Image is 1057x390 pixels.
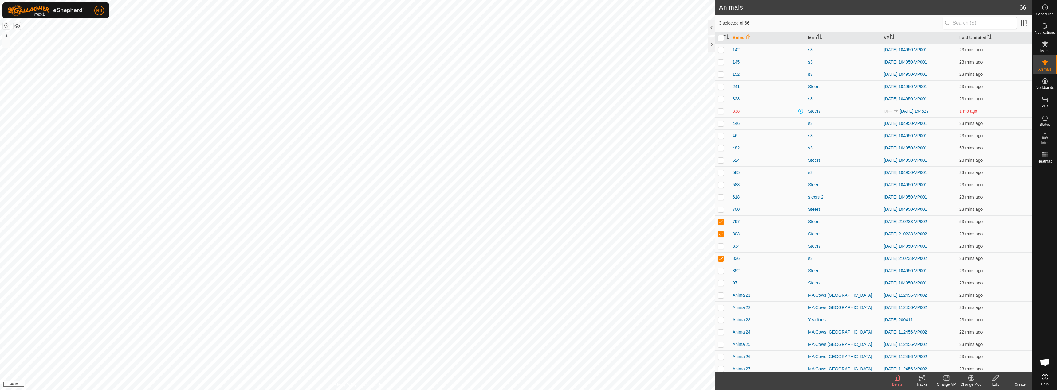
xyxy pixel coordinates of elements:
[884,158,927,163] a: [DATE] 104950-VP001
[333,382,356,388] a: Privacy Policy
[892,382,903,387] span: Delete
[808,304,879,311] div: MA Cows [GEOGRAPHIC_DATA]
[733,353,750,360] span: Animal26
[959,121,983,126] span: 18 Sept 2025, 8:33 pm
[733,145,740,151] span: 482
[733,182,740,188] span: 588
[1037,160,1052,163] span: Heatmap
[1035,86,1054,90] span: Neckbands
[959,342,983,347] span: 18 Sept 2025, 8:34 pm
[884,133,927,138] a: [DATE] 104950-VP001
[910,382,934,387] div: Tracks
[1033,371,1057,388] a: Help
[733,206,740,213] span: 700
[900,109,929,114] a: [DATE] 194527
[884,195,927,199] a: [DATE] 104950-VP001
[808,218,879,225] div: Steers
[806,32,881,44] th: Mob
[733,366,750,372] span: Animal27
[884,317,913,322] a: [DATE] 200411
[3,40,10,48] button: –
[884,354,927,359] a: [DATE] 112456-VP002
[959,330,983,334] span: 18 Sept 2025, 8:34 pm
[959,207,983,212] span: 18 Sept 2025, 8:33 pm
[884,268,927,273] a: [DATE] 104950-VP001
[884,366,927,371] a: [DATE] 112456-VP002
[733,329,750,335] span: Animal24
[884,244,927,249] a: [DATE] 104950-VP001
[733,120,740,127] span: 446
[1035,31,1055,34] span: Notifications
[808,317,879,323] div: Yearlings
[733,108,740,114] span: 338
[959,366,983,371] span: 18 Sept 2025, 8:33 pm
[884,256,927,261] a: [DATE] 210233-VP002
[884,96,927,101] a: [DATE] 104950-VP001
[733,255,740,262] span: 836
[959,231,983,236] span: 18 Sept 2025, 8:33 pm
[959,84,983,89] span: 18 Sept 2025, 8:33 pm
[808,108,879,114] div: Steers
[1040,49,1049,53] span: Mobs
[884,84,927,89] a: [DATE] 104950-VP001
[959,182,983,187] span: 18 Sept 2025, 8:33 pm
[808,71,879,78] div: s3
[808,47,879,53] div: s3
[733,292,750,299] span: Animal21
[1008,382,1032,387] div: Create
[884,280,927,285] a: [DATE] 104950-VP001
[733,268,740,274] span: 852
[747,35,752,40] p-sorticon: Activate to sort
[1041,104,1048,108] span: VPs
[987,35,992,40] p-sorticon: Activate to sort
[733,218,740,225] span: 797
[733,169,740,176] span: 585
[884,231,927,236] a: [DATE] 210233-VP002
[733,47,740,53] span: 142
[730,32,806,44] th: Animal
[959,219,983,224] span: 18 Sept 2025, 8:03 pm
[733,243,740,249] span: 834
[808,231,879,237] div: Steers
[808,133,879,139] div: s3
[808,353,879,360] div: MA Cows [GEOGRAPHIC_DATA]
[1036,12,1053,16] span: Schedules
[808,280,879,286] div: Steers
[733,280,737,286] span: 97
[959,170,983,175] span: 18 Sept 2025, 8:33 pm
[934,382,959,387] div: Change VP
[884,342,927,347] a: [DATE] 112456-VP002
[808,292,879,299] div: MA Cows [GEOGRAPHIC_DATA]
[808,182,879,188] div: Steers
[890,35,894,40] p-sorticon: Activate to sort
[733,83,740,90] span: 241
[884,182,927,187] a: [DATE] 104950-VP001
[733,304,750,311] span: Animal22
[884,121,927,126] a: [DATE] 104950-VP001
[959,60,983,64] span: 18 Sept 2025, 8:33 pm
[884,293,927,298] a: [DATE] 112456-VP002
[808,194,879,200] div: steers 2
[959,293,983,298] span: 18 Sept 2025, 8:34 pm
[1039,123,1050,126] span: Status
[959,195,983,199] span: 18 Sept 2025, 8:33 pm
[733,59,740,65] span: 145
[733,157,740,164] span: 524
[733,96,740,102] span: 328
[14,22,21,30] button: Map Layers
[808,329,879,335] div: MA Cows [GEOGRAPHIC_DATA]
[943,17,1017,29] input: Search (S)
[733,194,740,200] span: 618
[733,71,740,78] span: 152
[808,157,879,164] div: Steers
[808,59,879,65] div: s3
[959,133,983,138] span: 18 Sept 2025, 8:33 pm
[808,145,879,151] div: s3
[957,32,1032,44] th: Last Updated
[808,341,879,348] div: MA Cows [GEOGRAPHIC_DATA]
[808,96,879,102] div: s3
[959,244,983,249] span: 18 Sept 2025, 8:33 pm
[1041,141,1048,145] span: Infra
[884,170,927,175] a: [DATE] 104950-VP001
[959,158,983,163] span: 18 Sept 2025, 8:33 pm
